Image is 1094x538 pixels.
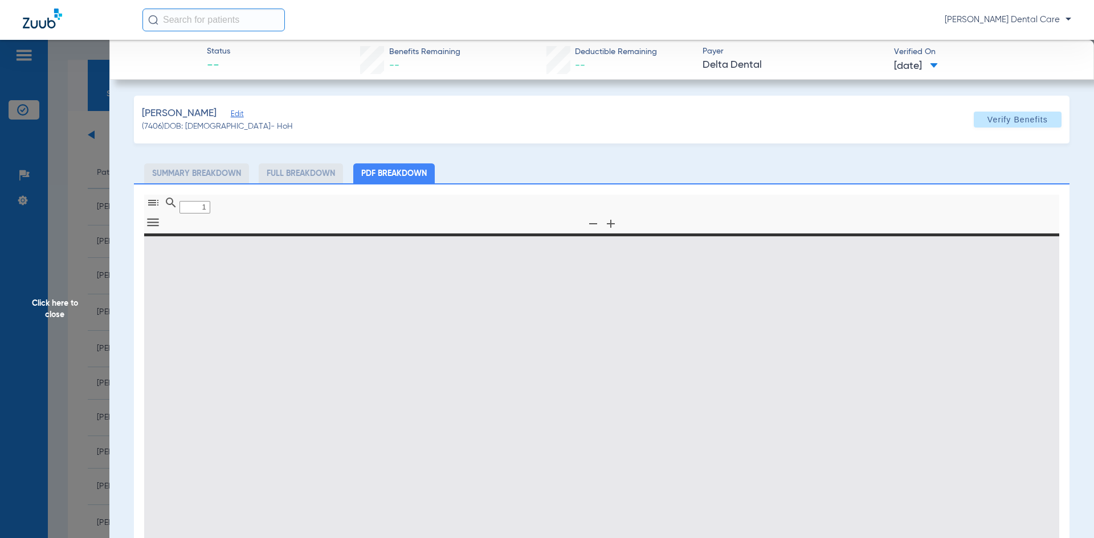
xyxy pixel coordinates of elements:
li: Summary Breakdown [144,163,249,183]
li: PDF Breakdown [353,163,435,183]
iframe: Chat Widget [1037,483,1094,538]
span: -- [207,58,230,74]
span: (7406) DOB: [DEMOGRAPHIC_DATA] - HoH [142,121,293,133]
span: [PERSON_NAME] Dental Care [945,14,1071,26]
pdf-shy-button: Find in Document [162,203,179,211]
button: Toggle Sidebar [144,195,163,211]
span: Delta Dental [703,58,884,72]
img: Zuub Logo [23,9,62,28]
span: Payer [703,46,884,58]
pdf-shy-button: Zoom Out [584,224,602,232]
span: Edit [231,110,241,121]
button: Find in Document [161,195,181,211]
span: Deductible Remaining [575,46,657,58]
button: Zoom Out [583,216,603,232]
span: Benefits Remaining [389,46,460,58]
button: Tools [144,216,163,231]
button: Zoom In [601,216,621,232]
button: Verify Benefits [974,112,1062,128]
span: [DATE] [894,59,938,73]
span: -- [389,60,399,71]
li: Full Breakdown [259,163,343,183]
span: [PERSON_NAME] [142,106,217,121]
svg: Tools [145,215,161,230]
span: Verified On [894,46,1076,58]
span: -- [575,60,585,71]
pdf-shy-button: Zoom In [602,224,619,232]
img: Search Icon [148,15,158,25]
input: Search for patients [142,9,285,31]
span: Verify Benefits [987,115,1048,124]
span: Status [207,46,230,58]
pdf-shy-button: Toggle Sidebar [144,203,162,211]
input: Page [179,201,210,213]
